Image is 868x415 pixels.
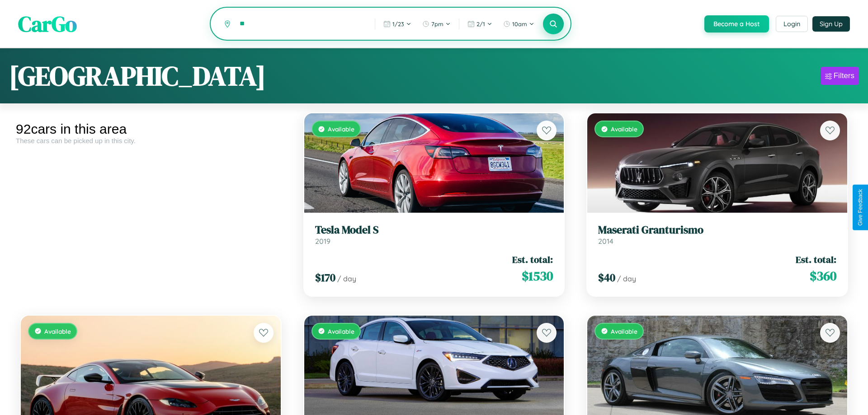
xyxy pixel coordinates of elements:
h3: Tesla Model S [315,224,553,237]
button: Become a Host [704,15,769,33]
button: 2/1 [463,17,497,31]
button: 10am [499,17,539,31]
span: Est. total: [512,253,553,266]
span: 7pm [431,20,443,28]
span: 2014 [598,237,613,246]
div: Filters [834,71,854,80]
span: 2 / 1 [476,20,485,28]
a: Maserati Granturismo2014 [598,224,836,246]
span: 10am [512,20,527,28]
span: $ 1530 [522,267,553,285]
span: Est. total: [796,253,836,266]
span: / day [617,274,636,283]
h1: [GEOGRAPHIC_DATA] [9,57,266,94]
button: Filters [821,67,859,85]
h3: Maserati Granturismo [598,224,836,237]
div: 92 cars in this area [16,121,286,137]
div: These cars can be picked up in this city. [16,137,286,145]
span: 1 / 23 [392,20,404,28]
a: Tesla Model S2019 [315,224,553,246]
span: Available [44,327,71,335]
span: $ 360 [810,267,836,285]
button: 1/23 [379,17,416,31]
span: 2019 [315,237,330,246]
div: Give Feedback [857,189,863,226]
span: CarGo [18,9,77,39]
span: Available [611,125,637,133]
span: Available [328,327,354,335]
span: Available [611,327,637,335]
button: Sign Up [812,16,850,32]
span: $ 40 [598,270,615,285]
span: / day [337,274,356,283]
span: $ 170 [315,270,335,285]
button: Login [776,16,808,32]
button: 7pm [418,17,455,31]
span: Available [328,125,354,133]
